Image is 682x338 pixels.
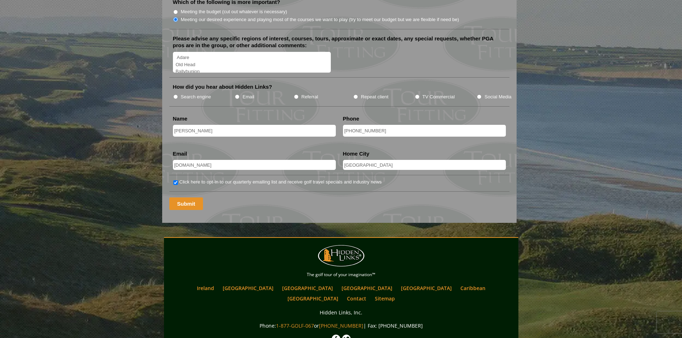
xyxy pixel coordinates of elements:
label: Name [173,115,188,122]
a: [GEOGRAPHIC_DATA] [279,283,337,293]
input: Submit [169,197,203,210]
label: Click here to opt-in to our quarterly emailing list and receive golf travel specials and industry... [179,178,382,186]
label: TV Commercial [422,93,455,101]
label: Referral [301,93,318,101]
a: Caribbean [457,283,489,293]
label: Meeting the budget (cut out whatever is necessary) [181,8,287,15]
a: [PHONE_NUMBER] [319,322,363,329]
a: Contact [343,293,370,304]
label: Social Media [484,93,511,101]
label: Meeting our desired experience and playing most of the courses we want to play (try to meet our b... [181,16,459,23]
a: 1-877-GOLF-067 [276,322,314,329]
label: Search engine [181,93,211,101]
label: Home City [343,150,369,157]
a: [GEOGRAPHIC_DATA] [338,283,396,293]
a: [GEOGRAPHIC_DATA] [284,293,342,304]
textarea: Adare Old Head Ballybunion [173,52,331,73]
a: [GEOGRAPHIC_DATA] [219,283,277,293]
p: The golf tour of your imagination™ [166,271,517,279]
a: Sitemap [371,293,398,304]
label: Email [173,150,187,157]
label: How did you hear about Hidden Links? [173,83,272,90]
label: Email [242,93,254,101]
label: Please advise any specific regions of interest, courses, tours, approximate or exact dates, any s... [173,35,506,49]
a: [GEOGRAPHIC_DATA] [397,283,455,293]
label: Repeat client [361,93,388,101]
a: Ireland [193,283,218,293]
label: Phone [343,115,359,122]
p: Hidden Links, Inc. [166,308,517,317]
p: Phone: or | Fax: [PHONE_NUMBER] [166,321,517,330]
